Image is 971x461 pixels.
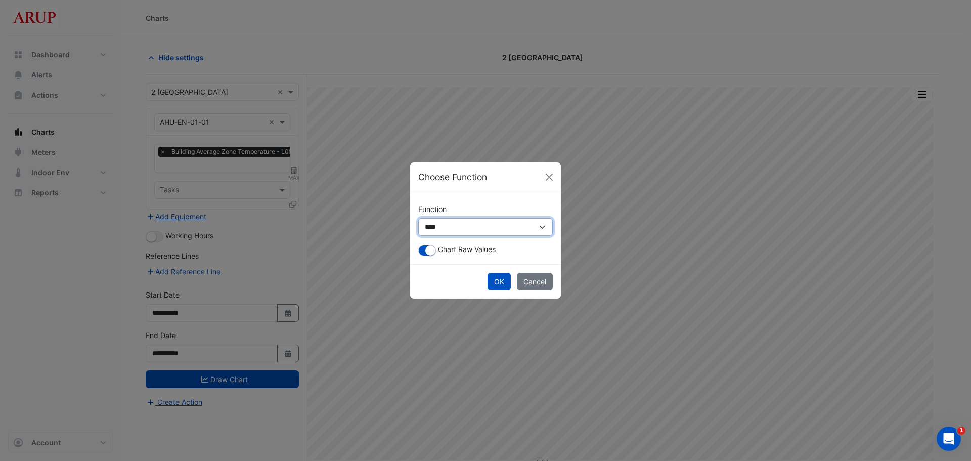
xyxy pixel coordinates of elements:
button: Close [542,170,557,185]
h5: Choose Function [418,171,487,184]
span: Chart Raw Values [438,245,496,254]
iframe: Intercom live chat [937,427,961,451]
label: Function [418,200,447,218]
button: OK [488,273,511,290]
button: Cancel [517,273,553,290]
span: 1 [957,427,965,435]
